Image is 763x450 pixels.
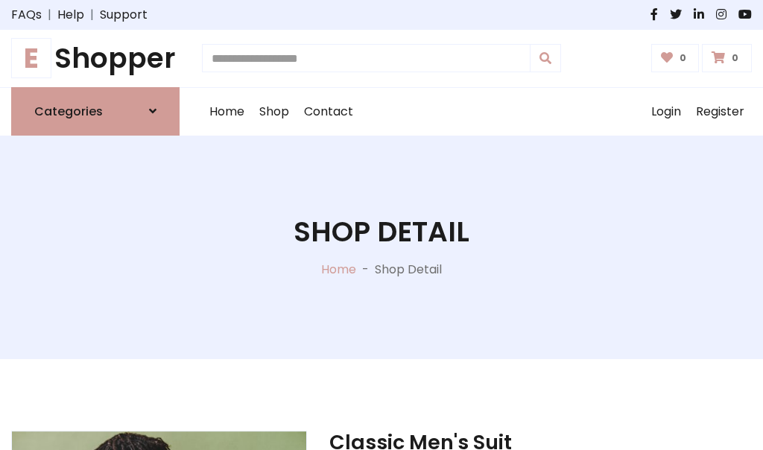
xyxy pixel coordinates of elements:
[84,6,100,24] span: |
[11,38,51,78] span: E
[702,44,752,72] a: 0
[100,6,148,24] a: Support
[11,42,180,75] h1: Shopper
[728,51,742,65] span: 0
[57,6,84,24] a: Help
[202,88,252,136] a: Home
[11,42,180,75] a: EShopper
[644,88,688,136] a: Login
[651,44,700,72] a: 0
[676,51,690,65] span: 0
[375,261,442,279] p: Shop Detail
[688,88,752,136] a: Register
[34,104,103,118] h6: Categories
[11,6,42,24] a: FAQs
[252,88,297,136] a: Shop
[321,261,356,278] a: Home
[42,6,57,24] span: |
[356,261,375,279] p: -
[11,87,180,136] a: Categories
[297,88,361,136] a: Contact
[294,215,469,249] h1: Shop Detail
